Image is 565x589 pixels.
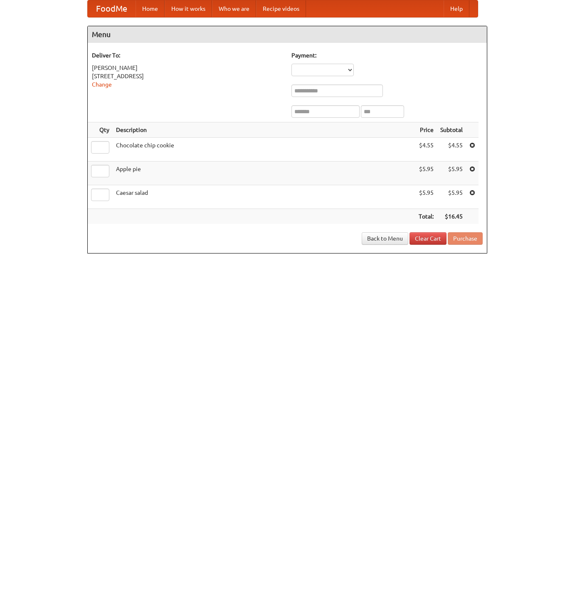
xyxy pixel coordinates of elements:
[415,122,437,138] th: Price
[92,64,283,72] div: [PERSON_NAME]
[362,232,408,245] a: Back to Menu
[415,185,437,209] td: $5.95
[437,185,466,209] td: $5.95
[448,232,483,245] button: Purchase
[113,138,415,162] td: Chocolate chip cookie
[415,162,437,185] td: $5.95
[88,0,136,17] a: FoodMe
[410,232,447,245] a: Clear Cart
[444,0,469,17] a: Help
[88,26,487,43] h4: Menu
[113,185,415,209] td: Caesar salad
[212,0,256,17] a: Who we are
[113,122,415,138] th: Description
[165,0,212,17] a: How it works
[415,209,437,224] th: Total:
[256,0,306,17] a: Recipe videos
[437,122,466,138] th: Subtotal
[136,0,165,17] a: Home
[113,162,415,185] td: Apple pie
[437,162,466,185] td: $5.95
[88,122,113,138] th: Qty
[291,51,483,60] h5: Payment:
[415,138,437,162] td: $4.55
[92,51,283,60] h5: Deliver To:
[437,138,466,162] td: $4.55
[92,72,283,80] div: [STREET_ADDRESS]
[437,209,466,224] th: $16.45
[92,81,112,88] a: Change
